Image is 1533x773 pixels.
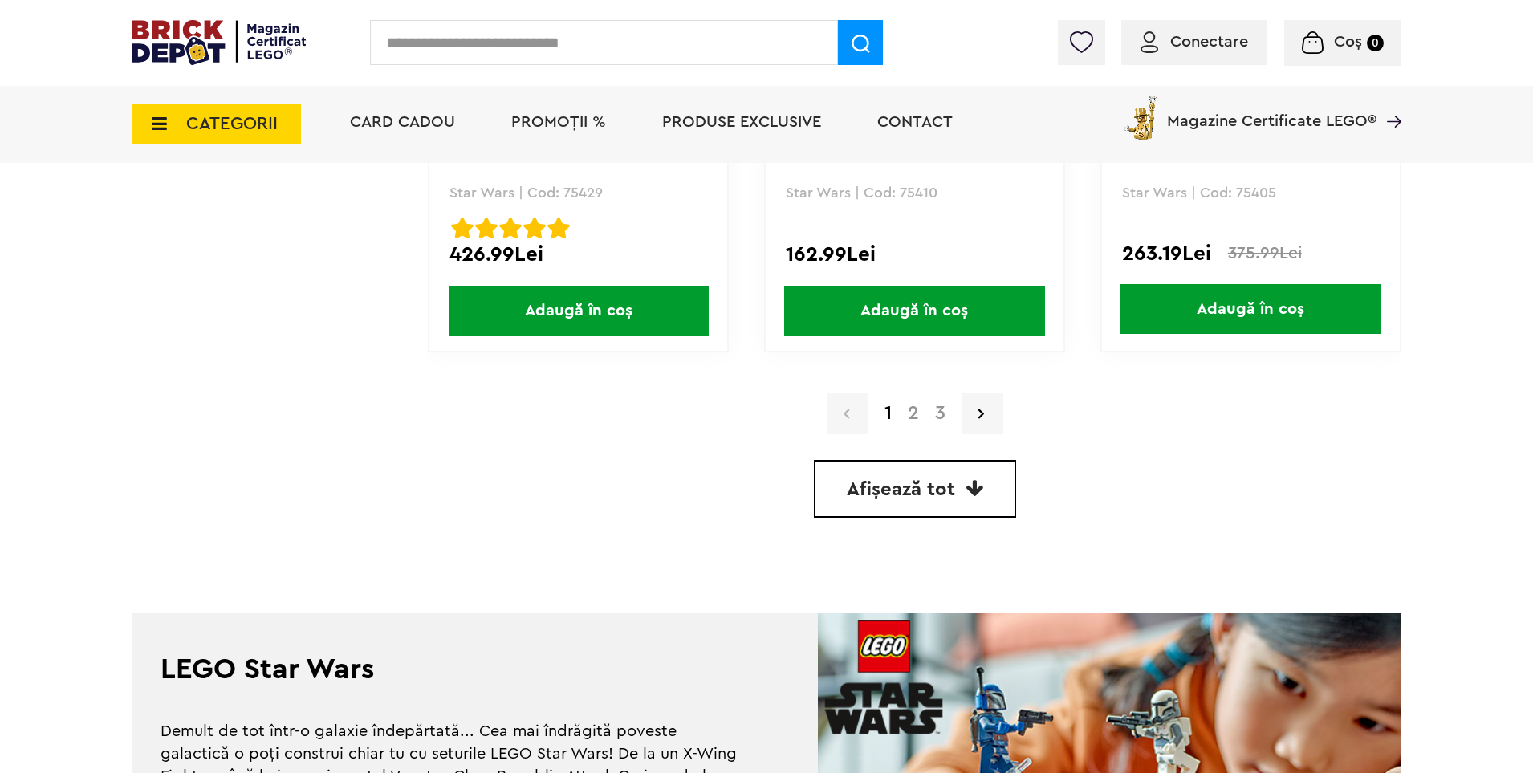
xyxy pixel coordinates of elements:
img: Evaluare cu stele [523,217,546,239]
a: Card Cadou [350,114,455,130]
span: Conectare [1170,34,1248,50]
a: Conectare [1141,34,1248,50]
span: 263.19Lei [1122,244,1211,263]
a: Adaugă în coș [429,286,727,336]
span: Adaugă în coș [449,286,709,336]
a: Adaugă în coș [766,286,1063,336]
a: PROMOȚII % [511,114,606,130]
p: Star Wars | Cod: 75405 [1122,185,1380,200]
div: 426.99Lei [449,244,707,265]
h2: LEGO Star Wars [161,655,738,684]
img: Evaluare cu stele [547,217,570,239]
img: Evaluare cu stele [499,217,522,239]
span: Adaugă în coș [1120,284,1381,334]
a: Magazine Certificate LEGO® [1376,92,1401,108]
span: Adaugă în coș [784,286,1044,336]
p: Star Wars | Cod: 75429 [449,185,707,200]
a: 3 [927,404,954,423]
a: Pagina urmatoare [962,393,1003,434]
span: Coș [1334,34,1362,50]
small: 0 [1367,35,1384,51]
a: Produse exclusive [662,114,821,130]
span: CATEGORII [186,115,278,132]
img: Evaluare cu stele [451,217,474,239]
a: Afișează tot [814,460,1016,518]
span: Magazine Certificate LEGO® [1167,92,1376,129]
strong: 1 [876,404,900,423]
a: 2 [900,404,927,423]
div: 162.99Lei [786,244,1043,265]
a: Contact [877,114,953,130]
span: 375.99Lei [1228,245,1302,262]
p: Star Wars | Cod: 75410 [786,185,1043,200]
img: Evaluare cu stele [475,217,498,239]
a: Adaugă în coș [1102,284,1400,334]
span: Afișează tot [847,480,955,499]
